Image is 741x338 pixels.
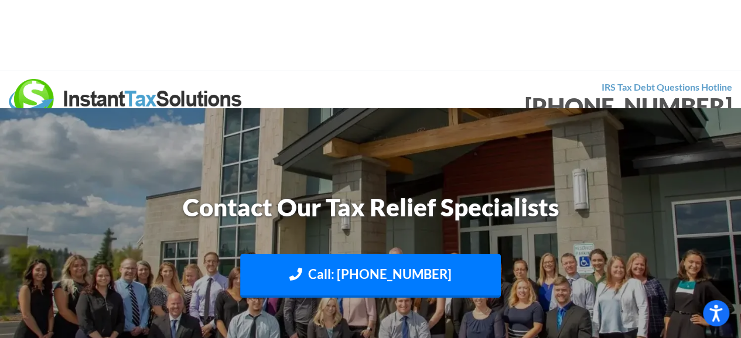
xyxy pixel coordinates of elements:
strong: IRS Tax Debt Questions Hotline [602,81,732,92]
a: Instant Tax Solutions Logo [9,92,243,103]
a: Call: [PHONE_NUMBER] [240,254,501,298]
div: [PHONE_NUMBER] [380,95,733,118]
h1: Contact Our Tax Relief Specialists [46,190,696,225]
img: Instant Tax Solutions Logo [9,79,243,119]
